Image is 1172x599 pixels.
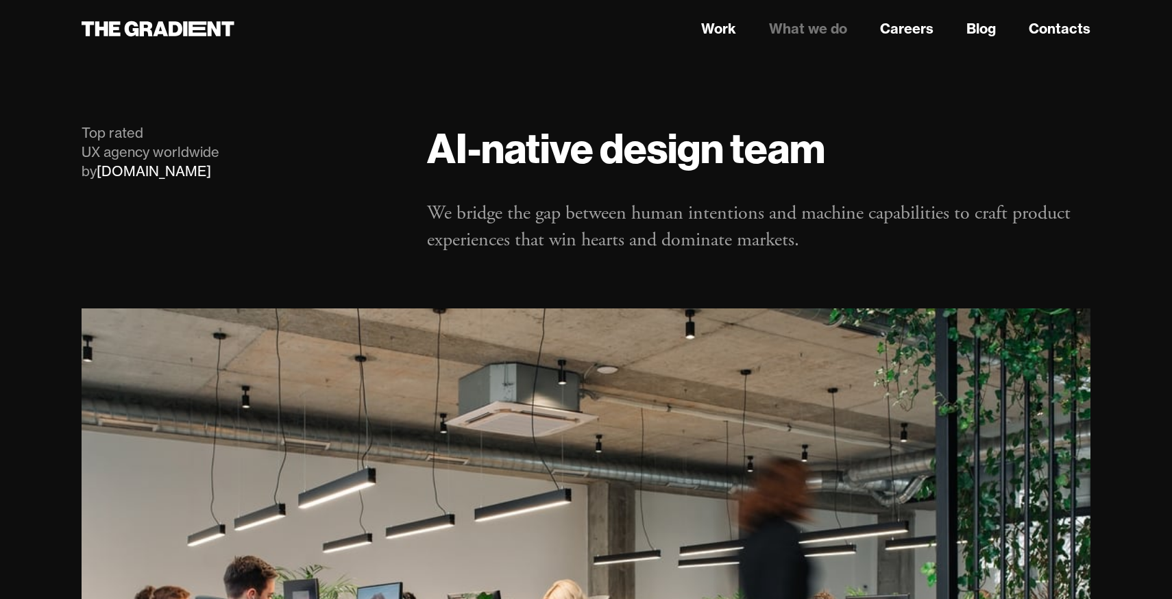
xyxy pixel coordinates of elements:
a: Contacts [1029,19,1090,39]
a: What we do [769,19,847,39]
div: Top rated UX agency worldwide by [82,123,400,181]
a: Blog [966,19,996,39]
h1: AI-native design team [427,123,1090,173]
a: Careers [880,19,933,39]
a: [DOMAIN_NAME] [97,162,211,180]
p: We bridge the gap between human intentions and machine capabilities to craft product experiences ... [427,200,1090,254]
a: Work [701,19,736,39]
